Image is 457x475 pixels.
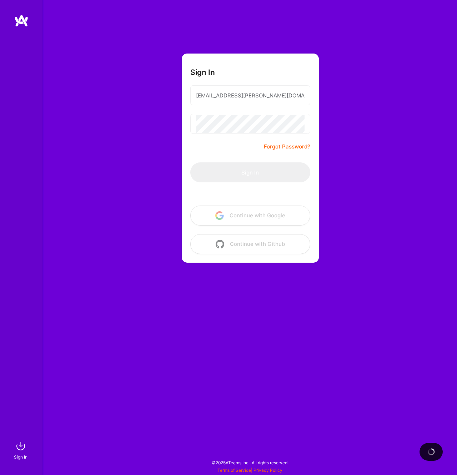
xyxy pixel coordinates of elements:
a: Terms of Service [217,468,251,473]
img: loading [427,448,435,456]
div: © 2025 ATeams Inc., All rights reserved. [43,454,457,471]
div: Sign In [14,453,27,461]
button: Sign In [190,162,310,182]
h3: Sign In [190,68,215,77]
img: icon [216,240,224,248]
img: icon [215,211,224,220]
a: sign inSign In [15,439,28,461]
button: Continue with Google [190,206,310,226]
a: Privacy Policy [253,468,282,473]
img: sign in [14,439,28,453]
button: Continue with Github [190,234,310,254]
a: Forgot Password? [264,142,310,151]
input: Email... [196,86,305,105]
img: logo [14,14,29,27]
span: | [217,468,282,473]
